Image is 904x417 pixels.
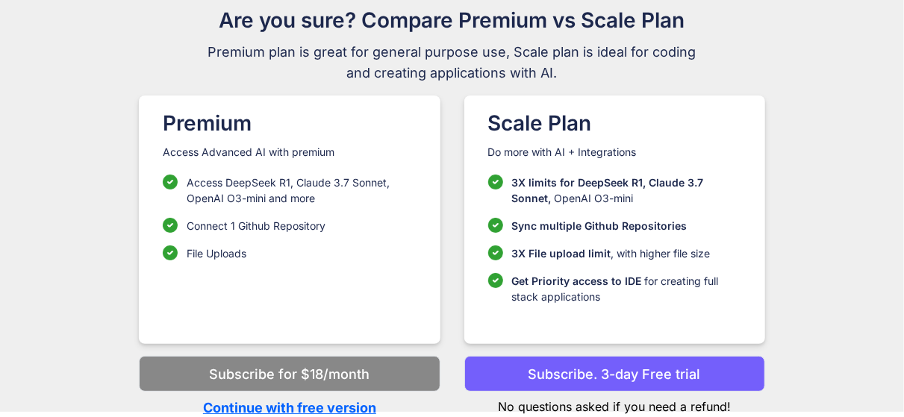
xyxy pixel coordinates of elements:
span: 3X File upload limit [512,247,611,260]
p: No questions asked if you need a refund! [464,392,765,416]
p: Do more with AI + Integrations [488,145,741,160]
p: File Uploads [187,245,246,261]
img: checklist [163,175,178,189]
span: Get Priority access to IDE [512,275,642,287]
img: checklist [488,218,503,233]
span: 3X limits for DeepSeek R1, Claude 3.7 Sonnet, [512,176,704,204]
h1: Scale Plan [488,107,741,139]
p: Access DeepSeek R1, Claude 3.7 Sonnet, OpenAI O3-mini and more [187,175,416,206]
h1: Are you sure? Compare Premium vs Scale Plan [202,4,703,36]
span: Premium plan is great for general purpose use, Scale plan is ideal for coding and creating applic... [202,42,703,84]
button: Subscribe for $18/month [139,356,440,392]
p: for creating full stack applications [512,273,741,304]
p: Subscribe for $18/month [209,364,370,384]
p: Access Advanced AI with premium [163,145,416,160]
img: checklist [163,218,178,233]
p: Connect 1 Github Repository [187,218,325,233]
img: checklist [163,245,178,260]
p: Sync multiple Github Repositories [512,218,688,233]
button: Subscribe. 3-day Free trial [464,356,765,392]
p: OpenAI O3-mini [512,175,741,206]
img: checklist [488,273,503,288]
h1: Premium [163,107,416,139]
img: checklist [488,175,503,189]
p: , with higher file size [512,245,711,261]
img: checklist [488,245,503,260]
p: Subscribe. 3-day Free trial [529,364,701,384]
